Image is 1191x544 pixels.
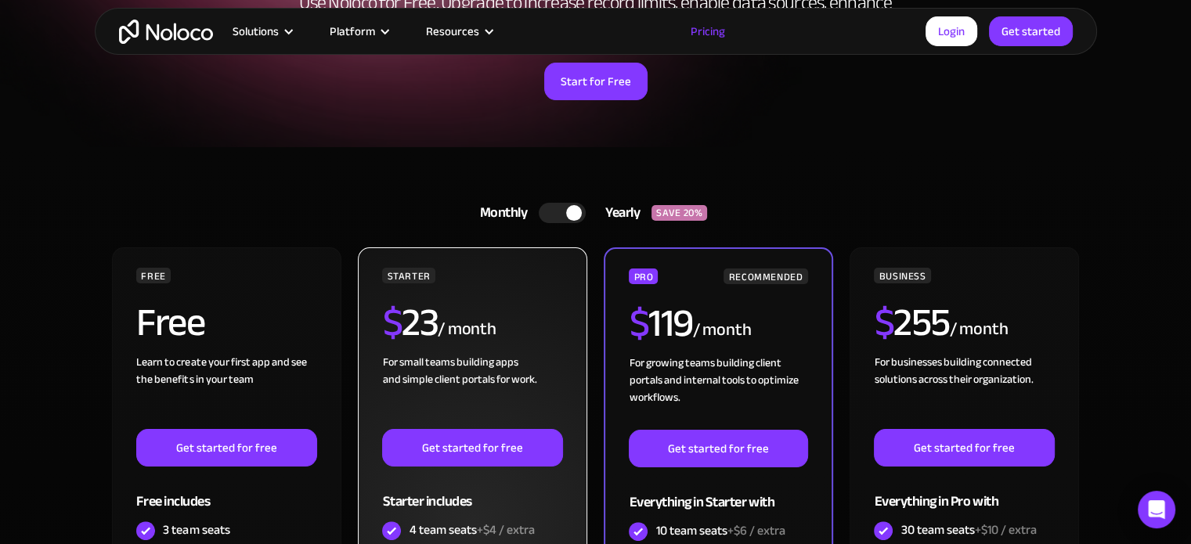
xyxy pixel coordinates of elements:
h2: 23 [382,303,438,342]
a: Start for Free [544,63,648,100]
div: 30 team seats [900,521,1036,539]
div: Everything in Pro with [874,467,1054,517]
div: PRO [629,268,658,284]
span: $ [874,286,893,359]
div: Resources [426,21,479,41]
div: 3 team seats [163,521,229,539]
h2: 119 [629,304,692,343]
div: Free includes [136,467,316,517]
a: Get started for free [874,429,1054,467]
div: 4 team seats [409,521,534,539]
div: RECOMMENDED [724,268,807,284]
div: For growing teams building client portals and internal tools to optimize workflows. [629,355,807,430]
span: +$10 / extra [974,518,1036,542]
h2: Free [136,303,204,342]
div: SAVE 20% [651,205,707,221]
a: home [119,20,213,44]
div: Platform [330,21,375,41]
div: BUSINESS [874,268,930,283]
div: For businesses building connected solutions across their organization. ‍ [874,354,1054,429]
div: Learn to create your first app and see the benefits in your team ‍ [136,354,316,429]
span: $ [382,286,402,359]
div: / month [438,317,496,342]
span: +$6 / extra [727,519,785,542]
a: Get started for free [629,430,807,467]
a: Get started for free [382,429,562,467]
span: +$4 / extra [476,518,534,542]
h2: 255 [874,303,949,342]
div: STARTER [382,268,435,283]
div: FREE [136,268,171,283]
div: Yearly [586,201,651,225]
div: Monthly [460,201,540,225]
a: Pricing [671,21,745,41]
div: 10 team seats [655,522,785,539]
div: Solutions [233,21,279,41]
div: / month [949,317,1008,342]
div: Platform [310,21,406,41]
div: / month [692,318,751,343]
a: Get started for free [136,429,316,467]
span: $ [629,286,648,360]
div: Solutions [213,21,310,41]
a: Login [926,16,977,46]
div: For small teams building apps and simple client portals for work. ‍ [382,354,562,429]
div: Everything in Starter with [629,467,807,518]
a: Get started [989,16,1073,46]
div: Starter includes [382,467,562,517]
div: Resources [406,21,511,41]
div: Open Intercom Messenger [1138,491,1175,528]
